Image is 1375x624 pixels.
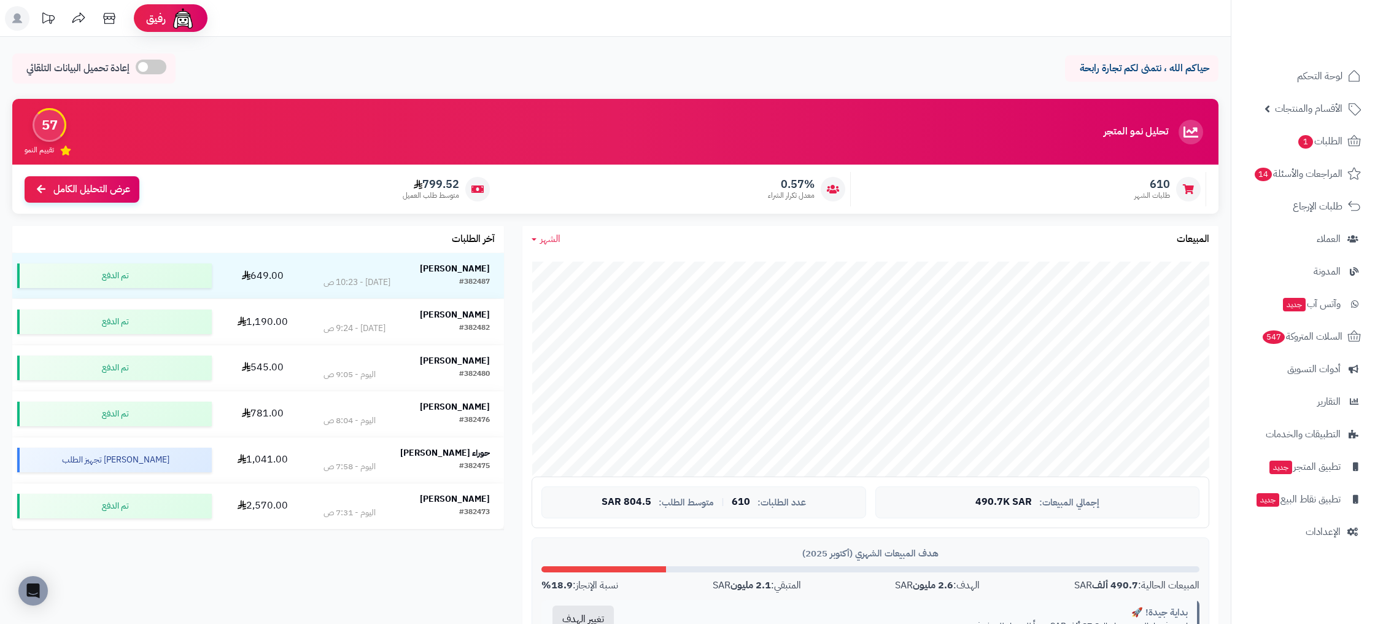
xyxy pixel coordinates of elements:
[217,253,310,298] td: 649.00
[420,262,490,275] strong: [PERSON_NAME]
[17,402,212,426] div: تم الدفع
[1292,31,1363,57] img: logo-2.png
[1134,177,1170,191] span: 610
[721,497,724,507] span: |
[420,308,490,321] strong: [PERSON_NAME]
[25,145,54,155] span: تقييم النمو
[1239,289,1368,319] a: وآتس آبجديد
[1239,387,1368,416] a: التقارير
[1287,361,1341,378] span: أدوات التسويق
[541,578,573,593] strong: 18.9%
[1239,61,1368,91] a: لوحة التحكم
[26,61,130,76] span: إعادة تحميل البيانات التلقائي
[459,415,490,427] div: #382476
[1074,579,1199,593] div: المبيعات الحالية: SAR
[1306,523,1341,540] span: الإعدادات
[1255,491,1341,508] span: تطبيق نقاط البيع
[171,6,195,31] img: ai-face.png
[541,579,618,593] div: نسبة الإنجاز:
[420,354,490,367] strong: [PERSON_NAME]
[53,182,130,197] span: عرض التحليل الكامل
[459,461,490,473] div: #382475
[217,437,310,483] td: 1,041.00
[1297,133,1342,150] span: الطلبات
[217,483,310,529] td: 2,570.00
[895,579,980,593] div: الهدف: SAR
[1239,159,1368,189] a: المراجعات والأسئلة14
[33,6,63,34] a: تحديثات المنصة
[659,497,714,508] span: متوسط الطلب:
[1039,497,1099,508] span: إجمالي المبيعات:
[146,11,166,26] span: رفيق
[1283,298,1306,311] span: جديد
[1239,517,1368,547] a: الإعدادات
[634,606,1188,619] div: بداية جيدة! 🚀
[1239,419,1368,449] a: التطبيقات والخدمات
[1275,100,1342,117] span: الأقسام والمنتجات
[420,400,490,413] strong: [PERSON_NAME]
[459,322,490,335] div: #382482
[323,322,385,335] div: [DATE] - 9:24 ص
[1253,165,1342,182] span: المراجعات والأسئلة
[1239,224,1368,254] a: العملاء
[452,234,495,245] h3: آخر الطلبات
[17,310,212,334] div: تم الدفع
[323,507,376,519] div: اليوم - 7:31 ص
[17,494,212,518] div: تم الدفع
[532,232,560,246] a: الشهر
[1261,328,1342,345] span: السلات المتروكة
[323,415,376,427] div: اليوم - 8:04 ص
[1239,354,1368,384] a: أدوات التسويق
[459,369,490,381] div: #382480
[1104,127,1168,138] h3: تحليل نمو المتجر
[420,493,490,505] strong: [PERSON_NAME]
[1266,426,1341,443] span: التطبيقات والخدمات
[323,276,390,289] div: [DATE] - 10:23 ص
[1314,263,1341,280] span: المدونة
[1293,198,1342,215] span: طلبات الإرجاع
[459,276,490,289] div: #382487
[18,576,48,606] div: Open Intercom Messenger
[768,177,815,191] span: 0.57%
[323,369,376,381] div: اليوم - 9:05 ص
[1239,322,1368,351] a: السلات المتروكة547
[713,579,801,593] div: المتبقي: SAR
[1177,234,1209,245] h3: المبيعات
[1239,452,1368,482] a: تطبيق المتجرجديد
[730,578,771,593] strong: 2.1 مليون
[1239,257,1368,286] a: المدونة
[217,391,310,437] td: 781.00
[768,190,815,201] span: معدل تكرار الشراء
[1268,458,1341,475] span: تطبيق المتجر
[1263,330,1285,344] span: 547
[1239,192,1368,221] a: طلبات الإرجاع
[540,232,560,246] span: الشهر
[732,497,750,508] span: 610
[25,176,139,203] a: عرض التحليل الكامل
[1298,135,1313,149] span: 1
[403,177,459,191] span: 799.52
[913,578,953,593] strong: 2.6 مليون
[602,497,651,508] span: 804.5 SAR
[541,547,1199,560] div: هدف المبيعات الشهري (أكتوبر 2025)
[17,356,212,380] div: تم الدفع
[1297,68,1342,85] span: لوحة التحكم
[1317,393,1341,410] span: التقارير
[975,497,1032,508] span: 490.7K SAR
[1092,578,1138,593] strong: 490.7 ألف
[1134,190,1170,201] span: طلبات الشهر
[1269,461,1292,474] span: جديد
[217,345,310,391] td: 545.00
[1074,61,1209,76] p: حياكم الله ، نتمنى لكم تجارة رابحة
[17,263,212,288] div: تم الدفع
[1257,493,1279,507] span: جديد
[1255,168,1272,181] span: 14
[757,497,806,508] span: عدد الطلبات:
[1239,127,1368,156] a: الطلبات1
[400,447,490,459] strong: حوراء [PERSON_NAME]
[17,448,212,472] div: [PERSON_NAME] تجهيز الطلب
[323,461,376,473] div: اليوم - 7:58 ص
[217,299,310,345] td: 1,190.00
[1317,230,1341,248] span: العملاء
[1239,485,1368,514] a: تطبيق نقاط البيعجديد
